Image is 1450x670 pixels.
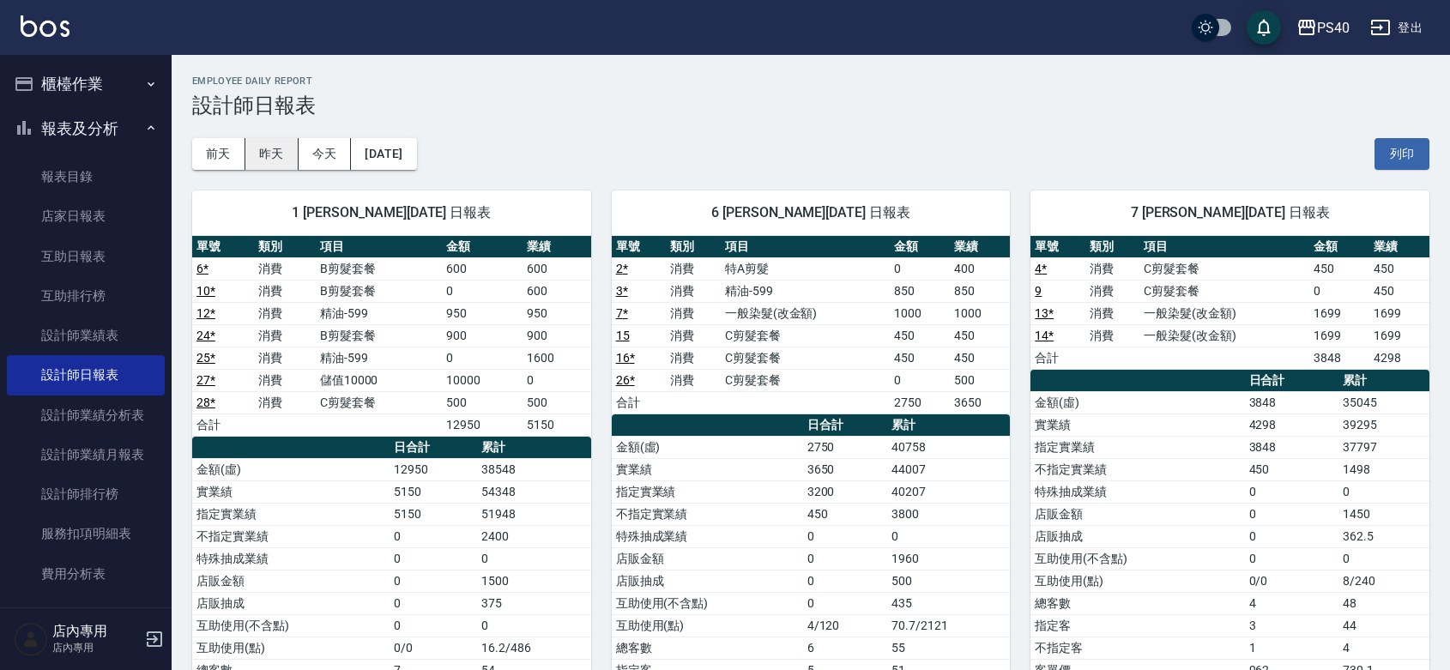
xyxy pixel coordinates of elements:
td: 消費 [254,280,316,302]
td: 消費 [666,302,721,324]
td: 39295 [1338,413,1429,436]
td: 400 [950,257,1010,280]
td: 0 [442,280,523,302]
td: 總客數 [1030,592,1244,614]
td: 互助使用(點) [612,614,803,637]
td: 精油-599 [721,280,890,302]
td: 不指定實業績 [612,503,803,525]
a: 店家日報表 [7,196,165,236]
span: 6 [PERSON_NAME][DATE] 日報表 [632,204,990,221]
td: 450 [803,503,887,525]
td: 1960 [887,547,1010,570]
table: a dense table [192,236,591,437]
td: 600 [523,280,590,302]
td: 不指定客 [1030,637,1244,659]
a: 設計師業績月報表 [7,435,165,474]
td: 店販抽成 [192,592,390,614]
a: 報表目錄 [7,157,165,196]
img: Logo [21,15,69,37]
td: 950 [523,302,590,324]
td: 消費 [666,324,721,347]
td: 店販抽成 [612,570,803,592]
td: 44 [1338,614,1429,637]
td: 消費 [254,369,316,391]
td: 500 [523,391,590,413]
td: 54348 [477,480,591,503]
td: 38548 [477,458,591,480]
th: 類別 [666,236,721,258]
td: 5150 [390,480,477,503]
h2: Employee Daily Report [192,75,1429,87]
td: 450 [890,324,950,347]
a: 設計師排行榜 [7,474,165,514]
th: 項目 [1139,236,1308,258]
td: 3200 [803,480,887,503]
a: 互助日報表 [7,237,165,276]
td: 12950 [442,413,523,436]
th: 項目 [316,236,442,258]
td: 5150 [390,503,477,525]
td: 600 [523,257,590,280]
span: 7 [PERSON_NAME][DATE] 日報表 [1051,204,1409,221]
td: 1699 [1309,324,1369,347]
td: 70.7/2121 [887,614,1010,637]
td: 37797 [1338,436,1429,458]
th: 單號 [612,236,667,258]
td: 1450 [1338,503,1429,525]
td: 3 [1245,614,1339,637]
td: 合計 [1030,347,1085,369]
a: 設計師業績分析表 [7,395,165,435]
td: 6 [803,637,887,659]
td: 特殊抽成業績 [612,525,803,547]
td: 指定實業績 [1030,436,1244,458]
td: 合計 [192,413,254,436]
td: 消費 [254,391,316,413]
button: 昨天 [245,138,299,170]
td: 450 [1309,257,1369,280]
th: 單號 [1030,236,1085,258]
td: 0 [1245,547,1339,570]
td: 0 [390,570,477,592]
td: 店販金額 [612,547,803,570]
td: B剪髮套餐 [316,324,442,347]
td: 450 [1369,257,1429,280]
a: 互助排行榜 [7,276,165,316]
td: 一般染髮(改金額) [1139,302,1308,324]
td: 消費 [666,369,721,391]
td: 3650 [950,391,1010,413]
p: 店內專用 [52,640,140,655]
td: 店販金額 [1030,503,1244,525]
td: 55 [887,637,1010,659]
td: 450 [1245,458,1339,480]
td: 互助使用(不含點) [1030,547,1244,570]
a: 設計師日報表 [7,355,165,395]
td: 450 [1369,280,1429,302]
td: 儲值10000 [316,369,442,391]
span: 1 [PERSON_NAME][DATE] 日報表 [213,204,571,221]
td: 1 [1245,637,1339,659]
td: 435 [887,592,1010,614]
td: 消費 [666,347,721,369]
td: 4 [1245,592,1339,614]
h3: 設計師日報表 [192,94,1429,118]
table: a dense table [612,236,1011,414]
td: 5150 [523,413,590,436]
td: 40207 [887,480,1010,503]
td: C剪髮套餐 [721,324,890,347]
button: 今天 [299,138,352,170]
td: 0 [1245,503,1339,525]
a: 服務扣項明細表 [7,514,165,553]
td: 金額(虛) [612,436,803,458]
td: 精油-599 [316,302,442,324]
td: 2750 [890,391,950,413]
td: 500 [950,369,1010,391]
td: C剪髮套餐 [316,391,442,413]
td: 1600 [523,347,590,369]
div: PS40 [1317,17,1350,39]
td: 0 [477,614,591,637]
td: 500 [442,391,523,413]
th: 單號 [192,236,254,258]
td: 消費 [1085,302,1140,324]
td: 消費 [1085,324,1140,347]
td: 3650 [803,458,887,480]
